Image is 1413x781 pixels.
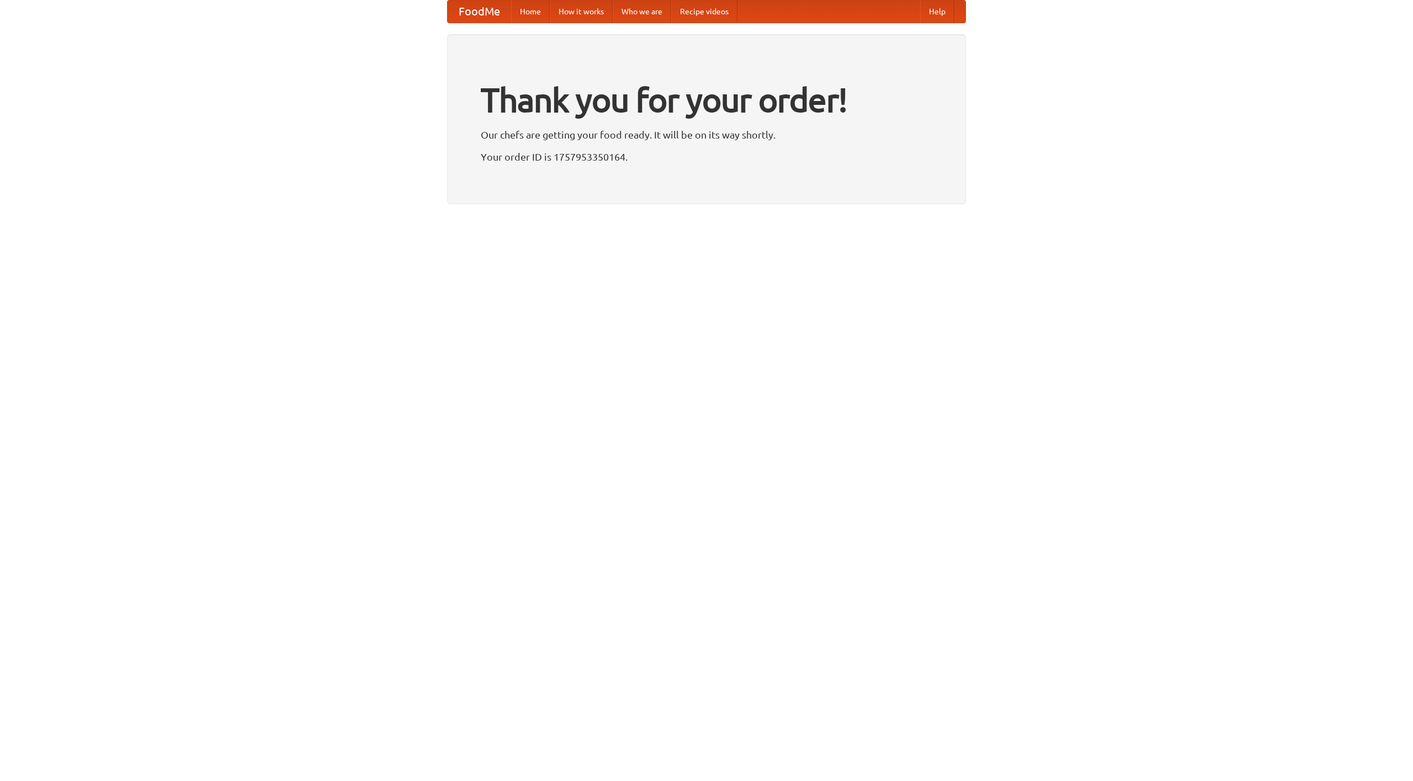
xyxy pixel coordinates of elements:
a: FoodMe [448,1,511,23]
p: Our chefs are getting your food ready. It will be on its way shortly. [481,126,932,143]
a: Recipe videos [671,1,737,23]
a: Help [920,1,954,23]
a: Home [511,1,550,23]
h1: Thank you for your order! [481,73,932,126]
p: Your order ID is 1757953350164. [481,148,932,165]
a: How it works [550,1,613,23]
a: Who we are [613,1,671,23]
